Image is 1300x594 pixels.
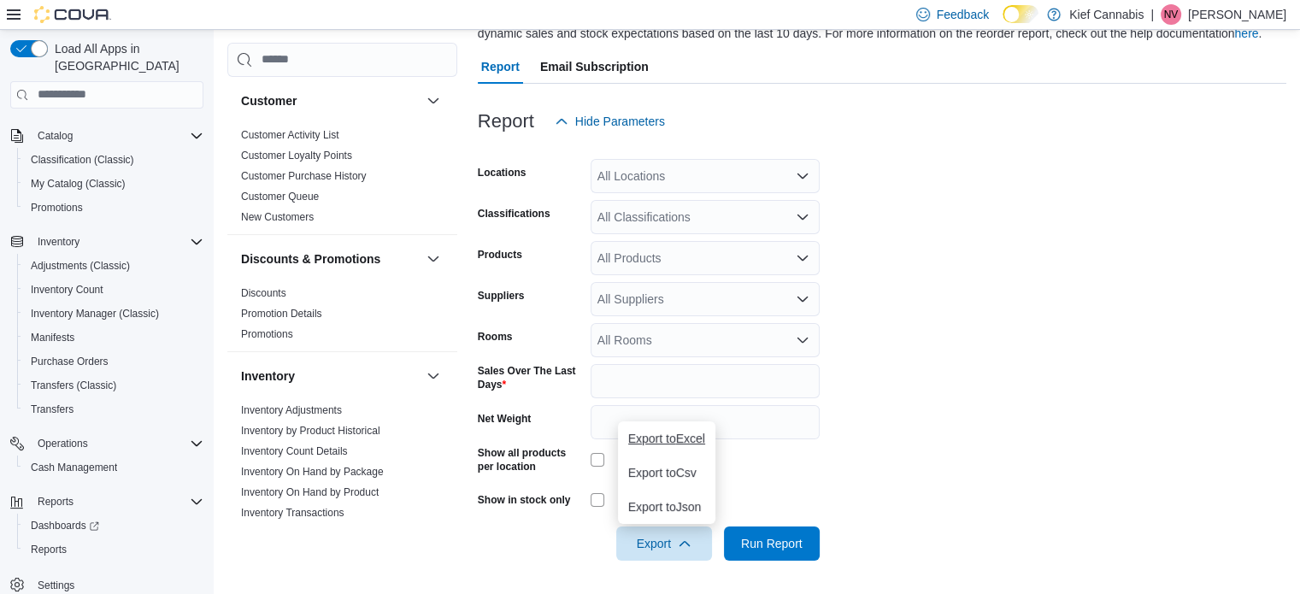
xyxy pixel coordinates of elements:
[24,457,203,478] span: Cash Management
[241,170,367,182] a: Customer Purchase History
[24,539,74,560] a: Reports
[31,126,203,146] span: Catalog
[24,279,203,300] span: Inventory Count
[241,403,342,417] span: Inventory Adjustments
[626,526,702,561] span: Export
[241,287,286,299] a: Discounts
[24,327,203,348] span: Manifests
[24,515,106,536] a: Dashboards
[1003,5,1038,23] input: Dark Mode
[241,328,293,340] a: Promotions
[24,375,123,396] a: Transfers (Classic)
[3,490,210,514] button: Reports
[481,50,520,84] span: Report
[1003,23,1003,24] span: Dark Mode
[38,235,79,249] span: Inventory
[3,230,210,254] button: Inventory
[24,399,203,420] span: Transfers
[796,251,809,265] button: Open list of options
[17,148,210,172] button: Classification (Classic)
[241,404,342,416] a: Inventory Adjustments
[24,256,137,276] a: Adjustments (Classic)
[31,232,203,252] span: Inventory
[241,444,348,458] span: Inventory Count Details
[24,351,115,372] a: Purchase Orders
[478,364,584,391] label: Sales Over The Last Days
[17,514,210,538] a: Dashboards
[241,169,367,183] span: Customer Purchase History
[31,403,74,416] span: Transfers
[796,292,809,306] button: Open list of options
[241,149,352,162] span: Customer Loyalty Points
[241,191,319,203] a: Customer Queue
[17,302,210,326] button: Inventory Manager (Classic)
[31,519,99,532] span: Dashboards
[241,190,319,203] span: Customer Queue
[241,210,314,224] span: New Customers
[31,283,103,297] span: Inventory Count
[24,539,203,560] span: Reports
[227,125,457,234] div: Customer
[1161,4,1181,25] div: Nick Vandall
[616,526,712,561] button: Export
[241,250,380,268] h3: Discounts & Promotions
[17,397,210,421] button: Transfers
[31,461,117,474] span: Cash Management
[241,424,380,438] span: Inventory by Product Historical
[478,248,522,262] label: Products
[241,465,384,479] span: Inventory On Hand by Package
[31,307,159,321] span: Inventory Manager (Classic)
[241,308,322,320] a: Promotion Details
[31,232,86,252] button: Inventory
[241,250,420,268] button: Discounts & Promotions
[17,278,210,302] button: Inventory Count
[241,486,379,498] a: Inventory On Hand by Product
[796,210,809,224] button: Open list of options
[618,490,715,524] button: Export toJson
[575,113,665,130] span: Hide Parameters
[1234,26,1258,40] a: here
[618,456,715,490] button: Export toCsv
[24,256,203,276] span: Adjustments (Classic)
[241,92,420,109] button: Customer
[24,279,110,300] a: Inventory Count
[628,432,705,445] span: Export to Excel
[24,375,203,396] span: Transfers (Classic)
[618,421,715,456] button: Export toExcel
[31,491,203,512] span: Reports
[241,485,379,499] span: Inventory On Hand by Product
[241,368,420,385] button: Inventory
[31,201,83,215] span: Promotions
[423,366,444,386] button: Inventory
[24,173,132,194] a: My Catalog (Classic)
[17,538,210,562] button: Reports
[241,507,344,519] a: Inventory Transactions
[478,493,571,507] label: Show in stock only
[478,207,550,221] label: Classifications
[24,197,90,218] a: Promotions
[24,303,203,324] span: Inventory Manager (Classic)
[38,579,74,592] span: Settings
[1188,4,1286,25] p: [PERSON_NAME]
[241,286,286,300] span: Discounts
[31,491,80,512] button: Reports
[24,351,203,372] span: Purchase Orders
[24,197,203,218] span: Promotions
[241,307,322,321] span: Promotion Details
[17,326,210,350] button: Manifests
[17,350,210,373] button: Purchase Orders
[241,211,314,223] a: New Customers
[31,379,116,392] span: Transfers (Classic)
[478,446,584,473] label: Show all products per location
[24,150,203,170] span: Classification (Classic)
[628,466,705,479] span: Export to Csv
[31,355,109,368] span: Purchase Orders
[3,432,210,456] button: Operations
[478,412,531,426] label: Net Weight
[24,150,141,170] a: Classification (Classic)
[628,500,705,514] span: Export to Json
[31,543,67,556] span: Reports
[38,437,88,450] span: Operations
[241,466,384,478] a: Inventory On Hand by Package
[548,104,672,138] button: Hide Parameters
